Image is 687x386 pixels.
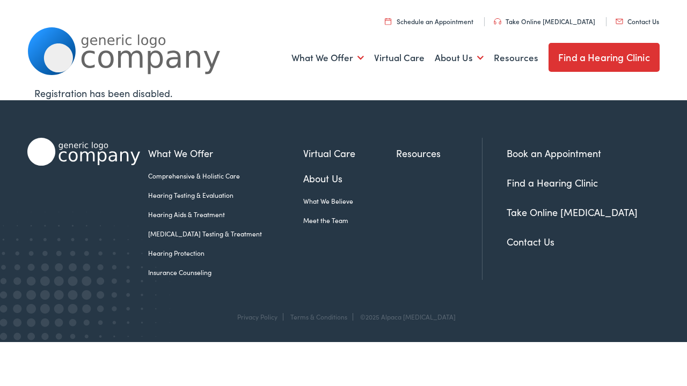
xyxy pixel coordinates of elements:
a: Contact Us [616,17,659,26]
a: About Us [435,38,484,78]
a: Comprehensive & Holistic Care [148,171,303,181]
a: What We Offer [148,146,303,160]
a: About Us [303,171,397,185]
a: Virtual Care [374,38,425,78]
a: Resources [494,38,538,78]
div: Registration has been disabled. [34,86,653,100]
img: Alpaca Audiology [27,138,140,166]
a: Hearing Testing & Evaluation [148,190,303,200]
img: utility icon [494,18,501,25]
a: Privacy Policy [237,312,277,321]
a: What We Offer [291,38,364,78]
a: What We Believe [303,196,397,206]
a: [MEDICAL_DATA] Testing & Treatment [148,229,303,239]
a: Contact Us [507,235,554,248]
img: utility icon [616,19,623,24]
a: Find a Hearing Clinic [549,43,660,72]
img: utility icon [385,18,391,25]
a: Hearing Aids & Treatment [148,210,303,219]
a: Virtual Care [303,146,397,160]
div: ©2025 Alpaca [MEDICAL_DATA] [355,313,456,321]
a: Book an Appointment [507,146,601,160]
a: Meet the Team [303,216,397,225]
a: Schedule an Appointment [385,17,473,26]
a: Terms & Conditions [290,312,347,321]
a: Take Online [MEDICAL_DATA] [494,17,595,26]
a: Take Online [MEDICAL_DATA] [507,205,638,219]
a: Insurance Counseling [148,268,303,277]
a: Hearing Protection [148,248,303,258]
a: Resources [396,146,482,160]
a: Find a Hearing Clinic [507,176,598,189]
